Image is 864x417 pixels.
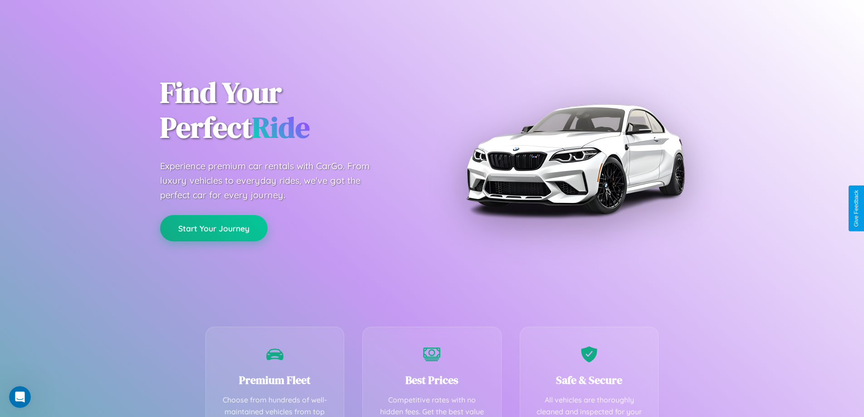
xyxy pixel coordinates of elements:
div: Give Feedback [853,190,859,227]
button: Start Your Journey [160,215,268,241]
h3: Premium Fleet [220,373,331,388]
iframe: Intercom live chat [9,386,31,408]
h3: Safe & Secure [534,373,645,388]
h1: Find Your Perfect [160,75,419,145]
span: Ride [252,108,310,147]
img: Premium BMW car rental vehicle [462,45,688,272]
h3: Best Prices [376,373,488,388]
p: Experience premium car rentals with CarGo. From luxury vehicles to everyday rides, we've got the ... [160,159,387,202]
